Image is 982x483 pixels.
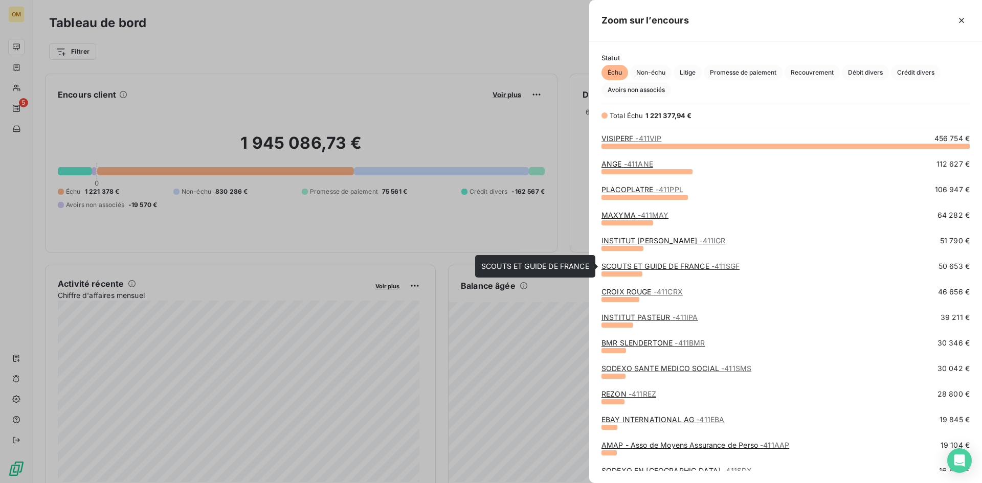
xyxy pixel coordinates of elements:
[891,65,941,80] button: Crédit divers
[610,111,643,120] span: Total Échu
[638,211,668,219] span: - 411MAY
[624,159,653,168] span: - 411ANE
[842,65,889,80] button: Débit divers
[934,133,970,144] span: 456 754 €
[723,466,752,475] span: - 411SDX
[941,312,970,323] span: 39 211 €
[721,364,751,373] span: - 411SMS
[656,185,683,194] span: - 411PPL
[601,441,789,449] a: AMAP - Asso de Moyens Assurance de Perso
[938,389,970,399] span: 28 800 €
[936,159,970,169] span: 112 627 €
[601,287,683,296] a: CROIX ROUGE
[601,159,653,168] a: ANGE
[699,236,725,245] span: - 411IGR
[601,415,724,424] a: EBAY INTERNATIONAL AG
[601,313,698,321] a: INSTITUT PASTEUR
[601,364,751,373] a: SODEXO SANTE MEDICO SOCIAL
[760,441,789,449] span: - 411AAP
[589,133,982,471] div: grid
[481,262,589,270] span: SCOUTS ET GUIDE DE FRANCE
[601,54,970,62] span: Statut
[941,440,970,450] span: 19 104 €
[938,287,970,297] span: 46 656 €
[601,389,656,398] a: REZON
[938,210,970,220] span: 64 282 €
[939,466,970,476] span: 16 488 €
[601,82,671,98] button: Avoirs non associés
[635,134,661,143] span: - 411VIP
[711,262,740,270] span: - 411SGF
[601,134,661,143] a: VISIPERF
[940,415,970,425] span: 19 845 €
[938,363,970,374] span: 30 042 €
[947,448,972,473] div: Open Intercom Messenger
[630,65,672,80] button: Non-échu
[939,261,970,271] span: 50 653 €
[645,111,692,120] span: 1 221 377,94 €
[940,236,970,246] span: 51 790 €
[696,415,724,424] span: - 411EBA
[601,466,752,475] a: SODEXO EN [GEOGRAPHIC_DATA]
[938,338,970,348] span: 30 346 €
[601,13,689,28] h5: Zoom sur l’encours
[935,185,970,195] span: 106 947 €
[601,236,726,245] a: INSTITUT [PERSON_NAME]
[601,185,683,194] a: PLACOPLATRE
[785,65,840,80] button: Recouvrement
[675,338,705,347] span: - 411BMR
[601,338,705,347] a: BMR SLENDERTONE
[674,65,702,80] button: Litige
[654,287,683,296] span: - 411CRX
[673,313,698,321] span: - 411IPA
[601,211,668,219] a: MAXYMA
[601,262,740,270] a: SCOUTS ET GUIDE DE FRANCE
[629,389,656,398] span: - 411REZ
[704,65,783,80] button: Promesse de paiement
[601,65,628,80] button: Échu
